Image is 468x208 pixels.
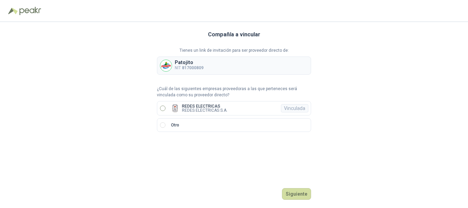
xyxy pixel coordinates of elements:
[171,104,179,112] img: Company Logo
[175,60,204,65] p: Patojito
[182,108,227,112] p: REDES ELECTRICAS S.A.
[8,8,18,14] img: Logo
[157,86,311,99] p: ¿Cuál de las siguientes empresas proveedoras a las que perteneces será vinculada como su proveedo...
[208,30,260,39] h3: Compañía a vincular
[171,122,179,129] p: Otro
[157,47,311,54] p: Tienes un link de invitación para ser proveedor directo de:
[175,65,204,71] p: NIT
[282,188,311,200] button: Siguiente
[182,65,204,70] b: 817000809
[19,7,41,15] img: Peakr
[281,104,308,112] div: Vinculada
[182,104,227,108] p: REDES ELECTRICAS
[160,60,172,71] img: Company Logo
